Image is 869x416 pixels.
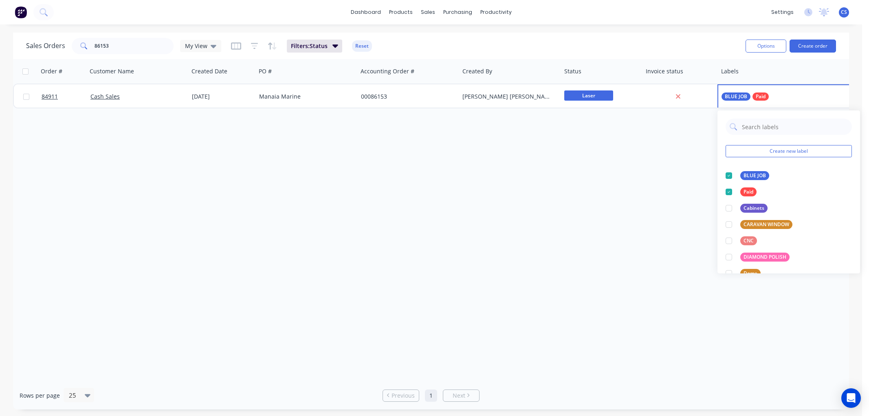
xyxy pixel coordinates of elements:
[646,67,683,75] div: Invoice status
[417,6,439,18] div: sales
[453,392,465,400] span: Next
[425,390,437,402] a: Page 1 is your current page
[476,6,516,18] div: productivity
[385,6,417,18] div: products
[347,6,385,18] a: dashboard
[20,392,60,400] span: Rows per page
[564,67,581,75] div: Status
[740,171,769,180] div: BLUE JOB
[439,6,476,18] div: purchasing
[361,67,414,75] div: Accounting Order #
[90,67,134,75] div: Customer Name
[756,92,766,101] span: Paid
[841,388,861,408] div: Open Intercom Messenger
[259,67,272,75] div: PO #
[95,38,174,54] input: Search...
[767,6,798,18] div: settings
[790,40,836,53] button: Create order
[291,42,328,50] span: Filters: Status
[392,392,415,400] span: Previous
[725,92,747,101] span: BLUE JOB
[740,269,761,278] div: Dome
[287,40,342,53] button: Filters:Status
[740,204,768,213] div: Cabinets
[90,92,120,100] a: Cash Sales
[740,187,757,196] div: Paid
[462,67,492,75] div: Created By
[740,236,757,245] div: CNC
[361,92,451,101] div: 00086153
[42,92,58,101] span: 84911
[379,390,483,402] ul: Pagination
[15,6,27,18] img: Factory
[191,67,227,75] div: Created Date
[41,67,62,75] div: Order #
[259,92,350,101] div: Manaia Marine
[741,119,848,135] input: Search labels
[26,42,65,50] h1: Sales Orders
[726,145,852,157] button: Create new label
[462,92,553,101] div: [PERSON_NAME] [PERSON_NAME]
[42,84,90,109] a: 84911
[740,253,790,262] div: DIAMOND POLISH
[443,392,479,400] a: Next page
[746,40,786,53] button: Options
[185,42,207,50] span: My View
[740,220,792,229] div: CARAVAN WINDOW
[192,92,253,101] div: [DATE]
[352,40,372,52] button: Reset
[383,392,419,400] a: Previous page
[841,9,847,16] span: CS
[564,90,613,101] span: Laser
[721,67,739,75] div: Labels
